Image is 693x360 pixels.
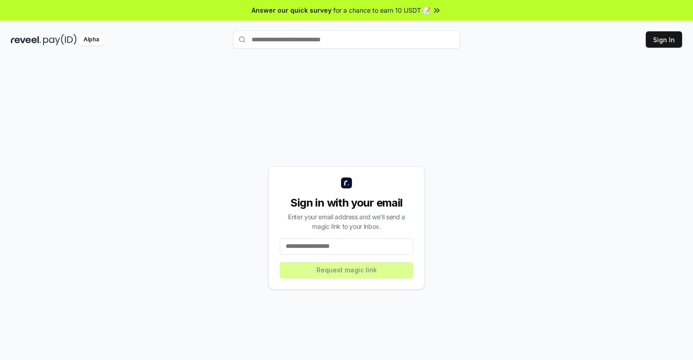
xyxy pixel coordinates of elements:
[11,34,41,45] img: reveel_dark
[280,212,413,231] div: Enter your email address and we’ll send a magic link to your inbox.
[280,196,413,210] div: Sign in with your email
[646,31,682,48] button: Sign In
[252,5,332,15] span: Answer our quick survey
[43,34,77,45] img: pay_id
[79,34,104,45] div: Alpha
[341,178,352,188] img: logo_small
[333,5,431,15] span: for a chance to earn 10 USDT 📝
